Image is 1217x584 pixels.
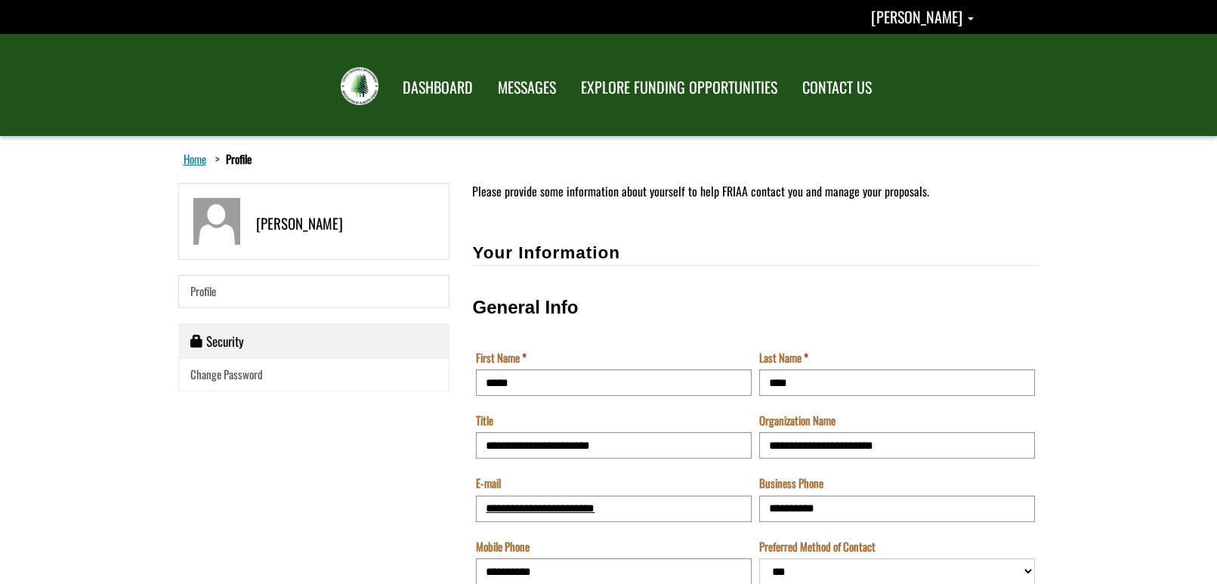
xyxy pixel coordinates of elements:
[871,5,962,28] span: [PERSON_NAME]
[476,350,527,366] label: First Name
[181,149,209,168] a: Home
[759,475,823,491] label: Business Phone
[476,413,493,428] label: Title
[871,5,974,28] a: Trina Tosh
[759,350,808,366] label: Last Name
[193,198,240,245] img: Trina Tosh graphic/image
[472,243,620,262] span: Your Information
[476,369,752,396] input: First Name
[486,69,567,107] a: MESSAGES
[206,332,244,351] span: Security
[178,275,450,307] a: Profile
[240,198,343,245] div: [PERSON_NAME]
[570,69,789,107] a: EXPLORE FUNDING OPPORTUNITIES
[341,67,378,105] img: FRIAA Submissions Portal
[472,183,1039,200] p: Please provide some information about yourself to help FRIAA contact you and manage your proposals.
[212,151,252,167] li: Profile
[190,283,216,299] span: Profile
[190,366,263,382] span: Change Password
[759,413,836,428] label: Organization Name
[389,64,883,107] nav: Main Navigation
[472,298,1039,317] h3: General Info
[791,69,883,107] a: CONTACT US
[179,359,449,390] a: Change Password
[759,539,876,555] label: Preferred Method of Contact
[476,539,530,555] label: Mobile Phone
[391,69,484,107] a: DASHBOARD
[476,475,501,491] label: E-mail
[759,369,1035,396] input: Last Name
